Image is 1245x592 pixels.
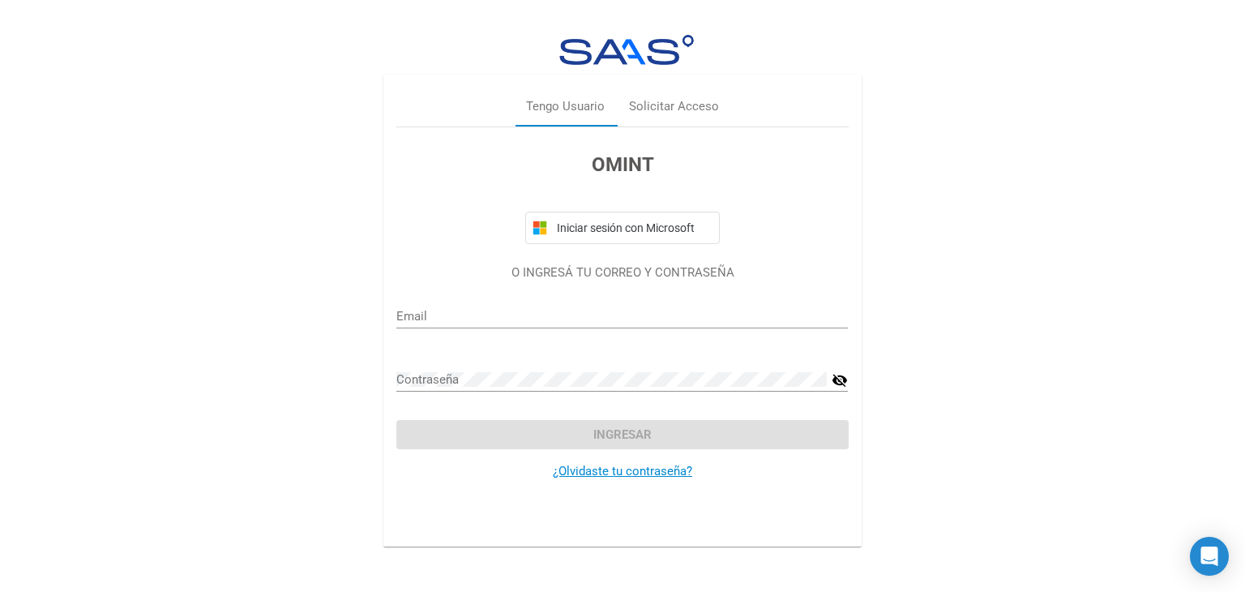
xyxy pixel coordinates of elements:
[526,98,605,117] div: Tengo Usuario
[629,98,719,117] div: Solicitar Acceso
[525,212,720,244] button: Iniciar sesión con Microsoft
[396,420,848,449] button: Ingresar
[554,221,712,234] span: Iniciar sesión con Microsoft
[396,150,848,179] h3: OMINT
[1190,537,1229,576] div: Open Intercom Messenger
[832,371,848,390] mat-icon: visibility_off
[396,264,848,282] p: O INGRESÁ TU CORREO Y CONTRASEÑA
[593,427,652,442] span: Ingresar
[553,464,692,478] a: ¿Olvidaste tu contraseña?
